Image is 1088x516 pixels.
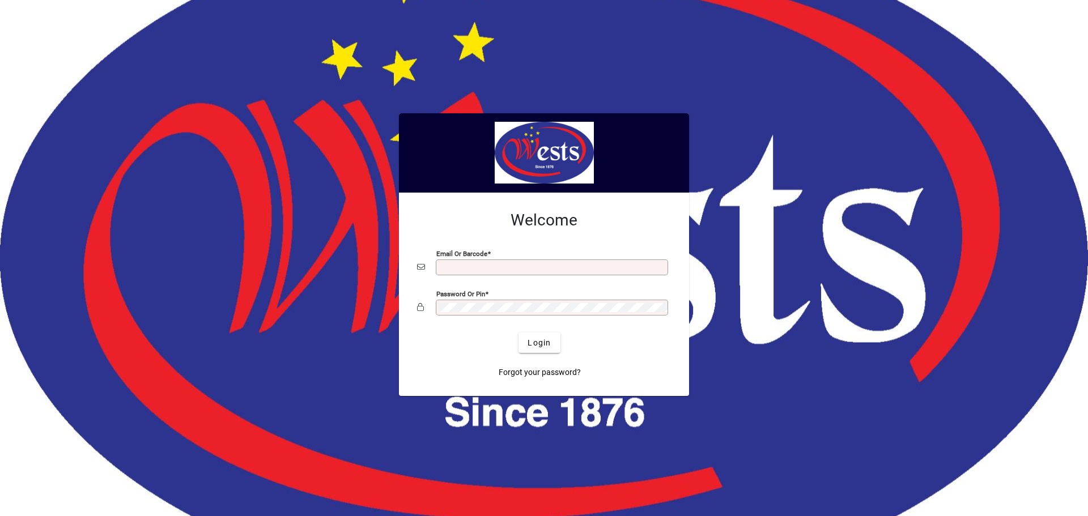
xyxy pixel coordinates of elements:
h2: Welcome [417,211,671,230]
span: Forgot your password? [499,366,581,378]
button: Login [518,332,560,353]
span: Login [528,337,551,349]
a: Forgot your password? [494,362,585,382]
mat-label: Email or Barcode [436,250,487,258]
mat-label: Password or Pin [436,290,485,298]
